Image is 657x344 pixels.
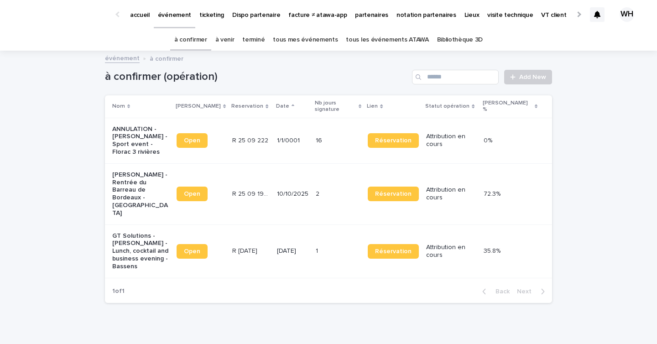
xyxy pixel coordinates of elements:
p: Attribution en cours [426,186,476,202]
p: 10/10/2025 [277,190,308,198]
span: Réservation [375,248,412,255]
p: Reservation [231,101,263,111]
a: à venir [215,29,235,51]
p: 72.3% [484,188,502,198]
div: WH [620,7,634,22]
p: [PERSON_NAME] - Rentrée du Barreau de Bordeaux - [GEOGRAPHIC_DATA] [112,171,169,217]
a: Open [177,244,208,259]
p: 0% [484,135,494,145]
p: Date [276,101,289,111]
span: Réservation [375,191,412,197]
p: 35.8% [484,245,502,255]
p: Nb jours signature [315,98,356,115]
p: Statut opération [425,101,469,111]
a: Réservation [368,187,419,201]
a: tous les événements ATAWA [346,29,428,51]
p: ANNULATION - [PERSON_NAME] - Sport event - Florac 3 rivières [112,125,169,156]
p: Lien [367,101,378,111]
a: Bibliothèque 3D [437,29,483,51]
p: [PERSON_NAME] % [483,98,532,115]
a: Open [177,187,208,201]
p: 2 [316,188,321,198]
h1: à confirmer (opération) [105,70,408,83]
span: Back [490,288,510,295]
a: Add New [504,70,552,84]
a: événement [105,52,140,63]
p: Attribution en cours [426,244,476,259]
a: tous mes événements [273,29,338,51]
span: Add New [519,74,546,80]
a: Réservation [368,133,419,148]
span: Next [517,288,537,295]
img: Ls34BcGeRexTGTNfXpUC [18,5,107,24]
input: Search [412,70,499,84]
p: 1 [316,245,320,255]
p: 16 [316,135,324,145]
button: Back [475,287,513,296]
tr: ANNULATION - [PERSON_NAME] - Sport event - Florac 3 rivièresOpenR 25 09 222R 25 09 222 1/1/000116... [105,118,552,163]
span: Open [184,248,200,255]
a: Réservation [368,244,419,259]
p: 1/1/0001 [277,137,308,145]
p: Attribution en cours [426,133,476,148]
p: [PERSON_NAME] [176,101,221,111]
span: Réservation [375,137,412,144]
p: à confirmer [150,53,183,63]
p: Nom [112,101,125,111]
a: Open [177,133,208,148]
a: terminé [242,29,265,51]
button: Next [513,287,552,296]
p: R 25 09 1941 [232,188,271,198]
p: GT Solutions - [PERSON_NAME] - Lunch, cocktail and business evening - Bassens [112,232,169,271]
p: R [DATE] [232,245,259,255]
tr: GT Solutions - [PERSON_NAME] - Lunch, cocktail and business evening - BassensOpenR [DATE]R [DATE]... [105,224,552,278]
p: [DATE] [277,247,308,255]
p: 1 of 1 [105,280,132,302]
tr: [PERSON_NAME] - Rentrée du Barreau de Bordeaux - [GEOGRAPHIC_DATA]OpenR 25 09 1941R 25 09 1941 10... [105,163,552,224]
span: Open [184,137,200,144]
p: R 25 09 222 [232,135,270,145]
span: Open [184,191,200,197]
a: à confirmer [174,29,207,51]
